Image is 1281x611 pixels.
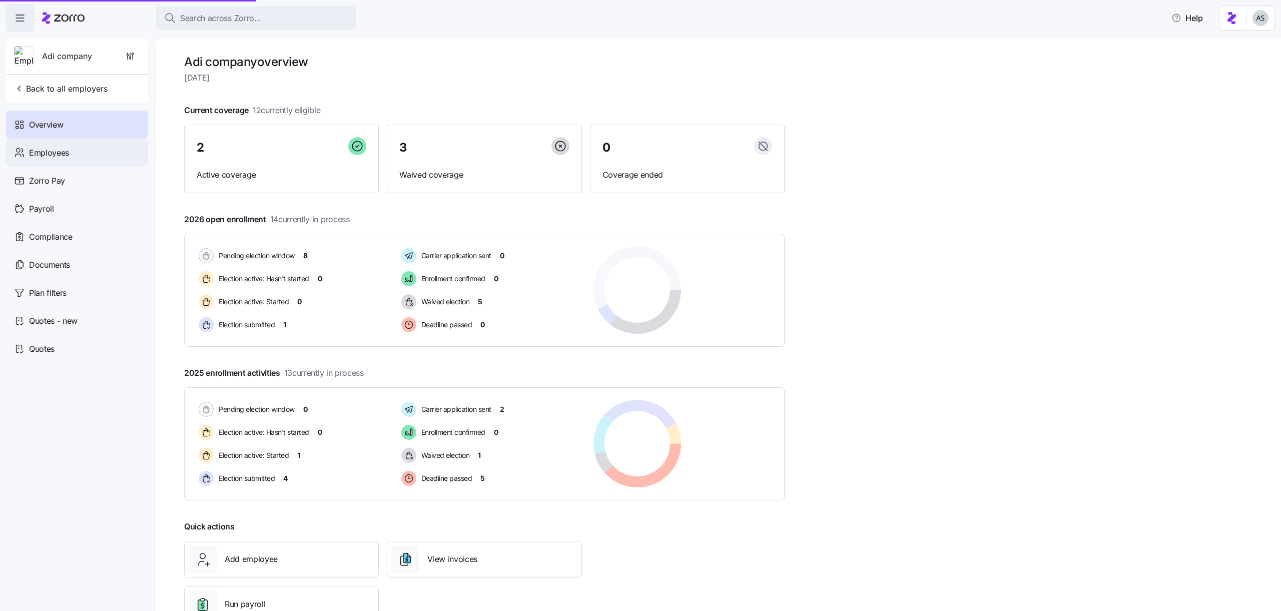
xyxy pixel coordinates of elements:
[1163,8,1211,28] button: Help
[318,274,322,284] span: 0
[602,169,772,181] span: Coverage ended
[216,320,275,330] span: Election submitted
[6,139,148,167] a: Employees
[225,598,265,610] span: Run payroll
[500,404,504,414] span: 2
[418,427,485,437] span: Enrollment confirmed
[197,169,366,181] span: Active coverage
[418,297,470,307] span: Waived election
[6,111,148,139] a: Overview
[184,72,785,84] span: [DATE]
[216,251,295,261] span: Pending election window
[6,223,148,251] a: Compliance
[184,213,350,226] span: 2026 open enrollment
[29,203,54,215] span: Payroll
[216,297,289,307] span: Election active: Started
[184,367,364,379] span: 2025 enrollment activities
[297,297,302,307] span: 0
[6,251,148,279] a: Documents
[184,520,235,533] span: Quick actions
[602,142,610,154] span: 0
[184,54,785,70] h1: Adi company overview
[303,404,308,414] span: 0
[399,142,407,154] span: 3
[500,251,504,261] span: 0
[418,404,491,414] span: Carrier application sent
[29,231,73,243] span: Compliance
[494,427,498,437] span: 0
[6,279,148,307] a: Plan filters
[494,274,498,284] span: 0
[478,450,481,460] span: 1
[216,274,309,284] span: Election active: Hasn't started
[216,404,295,414] span: Pending election window
[6,307,148,335] a: Quotes - new
[29,315,78,327] span: Quotes - new
[478,297,482,307] span: 5
[418,473,472,483] span: Deadline passed
[283,320,286,330] span: 1
[29,119,63,131] span: Overview
[6,335,148,363] a: Quotes
[29,287,67,299] span: Plan filters
[216,427,309,437] span: Election active: Hasn't started
[427,553,477,565] span: View invoices
[29,175,65,187] span: Zorro Pay
[283,473,288,483] span: 4
[225,553,278,565] span: Add employee
[418,251,491,261] span: Carrier application sent
[29,147,69,159] span: Employees
[197,142,204,154] span: 2
[418,320,472,330] span: Deadline passed
[418,274,485,284] span: Enrollment confirmed
[1252,10,1268,26] img: c4d3a52e2a848ea5f7eb308790fba1e4
[14,83,108,95] span: Back to all employers
[184,104,321,117] span: Current coverage
[303,251,308,261] span: 8
[480,473,485,483] span: 5
[6,195,148,223] a: Payroll
[10,79,112,99] button: Back to all employers
[29,343,55,355] span: Quotes
[297,450,300,460] span: 1
[418,450,470,460] span: Waived election
[15,47,34,67] img: Employer logo
[318,427,322,437] span: 0
[284,367,364,379] span: 13 currently in process
[180,12,261,25] span: Search across Zorro...
[399,169,569,181] span: Waived coverage
[253,104,321,117] span: 12 currently eligible
[216,473,275,483] span: Election submitted
[42,50,92,63] span: Adi company
[6,167,148,195] a: Zorro Pay
[156,6,356,30] button: Search across Zorro...
[270,213,350,226] span: 14 currently in process
[29,259,70,271] span: Documents
[216,450,289,460] span: Election active: Started
[1171,12,1203,24] span: Help
[480,320,485,330] span: 0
